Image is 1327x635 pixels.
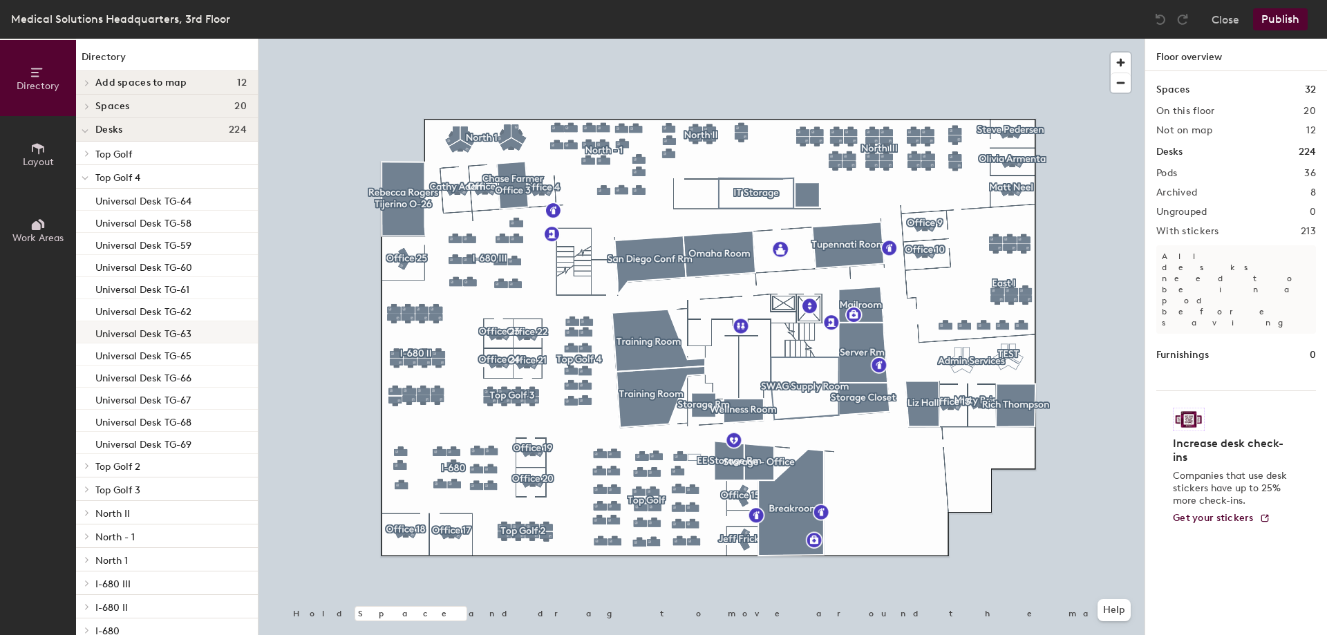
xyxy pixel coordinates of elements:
span: Top Golf [95,149,132,160]
h1: Floor overview [1145,39,1327,71]
p: Universal Desk TG-65 [95,346,191,362]
h2: Not on map [1156,125,1212,136]
span: Add spaces to map [95,77,187,88]
p: Universal Desk TG-64 [95,191,191,207]
h1: 224 [1299,144,1316,160]
p: Universal Desk TG-60 [95,258,192,274]
h2: 20 [1304,106,1316,117]
span: North II [95,508,130,520]
span: 20 [234,101,247,112]
button: Close [1212,8,1239,30]
p: Universal Desk TG-59 [95,236,191,252]
h2: Archived [1156,187,1197,198]
p: Universal Desk TG-61 [95,280,189,296]
h2: Ungrouped [1156,207,1207,218]
span: Top Golf 3 [95,484,140,496]
h1: Directory [76,50,258,71]
p: All desks need to be in a pod before saving [1156,245,1316,334]
p: Universal Desk TG-66 [95,368,191,384]
span: I-680 II [95,602,128,614]
span: North - 1 [95,531,135,543]
img: Redo [1176,12,1189,26]
h1: 0 [1310,348,1316,363]
p: Universal Desk TG-68 [95,413,191,428]
span: Work Areas [12,232,64,244]
span: Top Golf 4 [95,172,140,184]
span: I-680 III [95,578,131,590]
p: Universal Desk TG-67 [95,390,191,406]
img: Sticker logo [1173,408,1205,431]
h1: Desks [1156,144,1183,160]
img: Undo [1154,12,1167,26]
h1: Spaces [1156,82,1189,97]
h4: Increase desk check-ins [1173,437,1291,464]
span: Desks [95,124,122,135]
span: Layout [23,156,54,168]
h2: 213 [1301,226,1316,237]
h2: 12 [1306,125,1316,136]
span: Spaces [95,101,130,112]
button: Publish [1253,8,1308,30]
h2: 36 [1304,168,1316,179]
span: Get your stickers [1173,512,1254,524]
span: 224 [229,124,247,135]
p: Universal Desk TG-62 [95,302,191,318]
p: Universal Desk TG-69 [95,435,191,451]
p: Companies that use desk stickers have up to 25% more check-ins. [1173,470,1291,507]
span: North 1 [95,555,128,567]
p: Universal Desk TG-58 [95,214,191,229]
p: Universal Desk TG-63 [95,324,191,340]
h2: On this floor [1156,106,1215,117]
h2: 8 [1310,187,1316,198]
h2: 0 [1310,207,1316,218]
div: Medical Solutions Headquarters, 3rd Floor [11,10,230,28]
h2: With stickers [1156,226,1219,237]
a: Get your stickers [1173,513,1270,524]
h1: 32 [1305,82,1316,97]
h2: Pods [1156,168,1177,179]
span: Top Golf 2 [95,461,140,473]
span: 12 [237,77,247,88]
h1: Furnishings [1156,348,1209,363]
span: Directory [17,80,59,92]
button: Help [1098,599,1131,621]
